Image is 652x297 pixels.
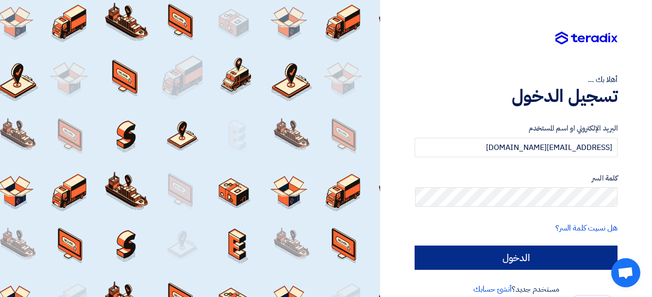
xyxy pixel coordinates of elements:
div: Open chat [611,258,640,287]
input: أدخل بريد العمل الإلكتروني او اسم المستخدم الخاص بك ... [415,138,618,157]
a: أنشئ حسابك [473,283,512,295]
div: مستخدم جديد؟ [415,283,618,295]
label: البريد الإلكتروني او اسم المستخدم [415,123,618,134]
a: هل نسيت كلمة السر؟ [555,222,618,234]
img: Teradix logo [555,32,618,45]
div: أهلا بك ... [415,74,618,85]
h1: تسجيل الدخول [415,85,618,107]
label: كلمة السر [415,173,618,184]
input: الدخول [415,246,618,270]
